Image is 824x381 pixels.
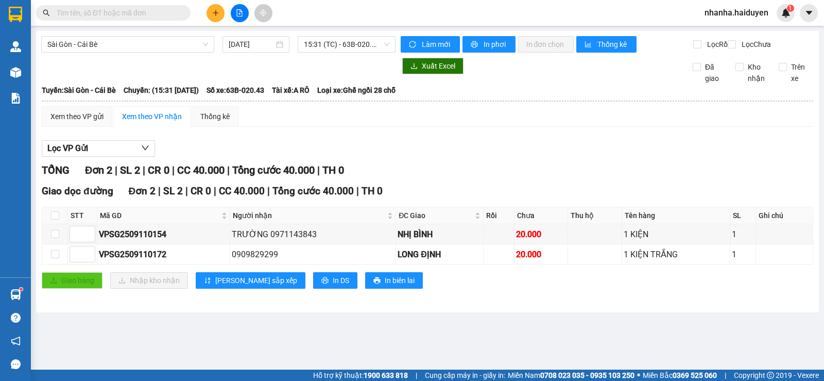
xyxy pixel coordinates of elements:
[756,207,813,224] th: Ghi chú
[207,85,264,96] span: Số xe: 63B-020.43
[196,272,305,289] button: sort-ascending[PERSON_NAME] sắp xếp
[129,185,156,197] span: Đơn 2
[321,277,329,285] span: printer
[214,185,216,197] span: |
[732,228,754,241] div: 1
[422,60,455,72] span: Xuất Excel
[232,248,394,261] div: 0909829299
[212,9,219,16] span: plus
[313,370,408,381] span: Hỗ trợ kỹ thuật:
[11,359,21,369] span: message
[42,140,155,157] button: Lọc VP Gửi
[508,370,634,381] span: Miền Nam
[409,41,418,49] span: sync
[701,61,728,84] span: Đã giao
[200,111,230,122] div: Thống kê
[364,371,408,379] strong: 1900 633 818
[57,7,178,19] input: Tìm tên, số ĐT hoặc mã đơn
[260,9,267,16] span: aim
[516,228,566,241] div: 20.000
[267,185,270,197] span: |
[100,210,219,221] span: Mã GD
[143,164,145,176] span: |
[356,185,359,197] span: |
[20,288,23,291] sup: 1
[568,207,622,224] th: Thu hộ
[204,277,211,285] span: sort-ascending
[462,36,516,53] button: printerIn phơi
[10,41,21,52] img: warehouse-icon
[97,244,230,264] td: VPSG2509110172
[471,41,479,49] span: printer
[540,371,634,379] strong: 0708 023 035 - 0935 103 250
[401,36,460,53] button: syncLàm mới
[804,8,814,18] span: caret-down
[317,164,320,176] span: |
[207,4,225,22] button: plus
[800,4,818,22] button: caret-down
[362,185,383,197] span: TH 0
[42,185,113,197] span: Giao dọc đường
[673,371,717,379] strong: 0369 525 060
[484,39,507,50] span: In phơi
[410,62,418,71] span: download
[191,185,211,197] span: CR 0
[177,164,225,176] span: CC 40.000
[516,248,566,261] div: 20.000
[50,111,104,122] div: Xem theo VP gửi
[99,228,228,241] div: VPSG2509110154
[233,210,385,221] span: Người nhận
[42,164,70,176] span: TỔNG
[115,164,117,176] span: |
[11,313,21,323] span: question-circle
[624,228,728,241] div: 1 KIỆN
[399,210,473,221] span: ĐC Giao
[732,248,754,261] div: 1
[425,370,505,381] span: Cung cấp máy in - giấy in:
[47,142,88,155] span: Lọc VP Gửi
[365,272,423,289] button: printerIn biên lai
[122,111,182,122] div: Xem theo VP nhận
[373,277,381,285] span: printer
[585,41,593,49] span: bar-chart
[11,336,21,346] span: notification
[385,275,415,286] span: In biên lai
[398,228,482,241] div: NHỊ BÌNH
[637,373,640,377] span: ⚪️
[402,58,463,74] button: downloadXuất Excel
[333,275,349,286] span: In DS
[272,85,310,96] span: Tài xế: A RÔ
[696,6,777,19] span: nhanha.haiduyen
[597,39,628,50] span: Thống kê
[703,39,731,50] span: Lọc Rồi
[788,5,792,12] span: 1
[272,185,354,197] span: Tổng cước 40.000
[227,164,230,176] span: |
[232,164,315,176] span: Tổng cước 40.000
[185,185,188,197] span: |
[215,275,297,286] span: [PERSON_NAME] sắp xếp
[85,164,112,176] span: Đơn 2
[229,39,274,50] input: 11/09/2025
[124,85,199,96] span: Chuyến: (15:31 [DATE])
[110,272,188,289] button: downloadNhập kho nhận
[737,39,772,50] span: Lọc Chưa
[158,185,161,197] span: |
[163,185,183,197] span: SL 2
[322,164,344,176] span: TH 0
[744,61,770,84] span: Kho nhận
[99,248,228,261] div: VPSG2509110172
[148,164,169,176] span: CR 0
[624,248,728,261] div: 1 KIỆN TRẮNG
[254,4,272,22] button: aim
[518,36,574,53] button: In đơn chọn
[622,207,730,224] th: Tên hàng
[304,37,389,52] span: 15:31 (TC) - 63B-020.43
[398,248,482,261] div: LONG ĐỊNH
[422,39,452,50] span: Làm mới
[643,370,717,381] span: Miền Bắc
[231,4,249,22] button: file-add
[10,289,21,300] img: warehouse-icon
[43,9,50,16] span: search
[787,61,814,84] span: Trên xe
